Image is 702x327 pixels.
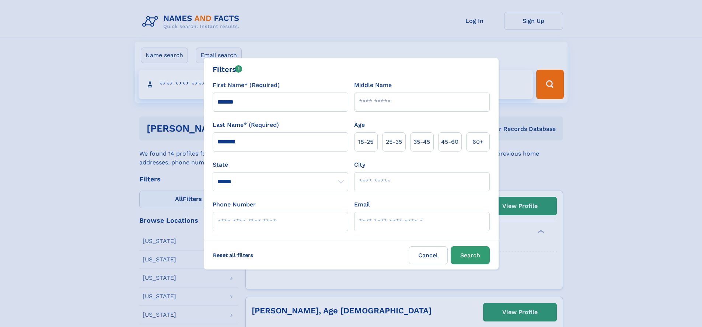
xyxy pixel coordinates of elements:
label: Email [354,200,370,209]
span: 60+ [472,138,483,146]
label: Age [354,121,365,129]
div: Filters [213,64,242,75]
label: City [354,160,365,169]
button: Search [451,246,490,264]
span: 25‑35 [386,138,402,146]
label: Middle Name [354,81,392,90]
label: Cancel [409,246,448,264]
label: Last Name* (Required) [213,121,279,129]
label: First Name* (Required) [213,81,280,90]
label: Phone Number [213,200,256,209]
label: Reset all filters [208,246,258,264]
label: State [213,160,348,169]
span: 45‑60 [441,138,458,146]
span: 35‑45 [413,138,430,146]
span: 18‑25 [358,138,373,146]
